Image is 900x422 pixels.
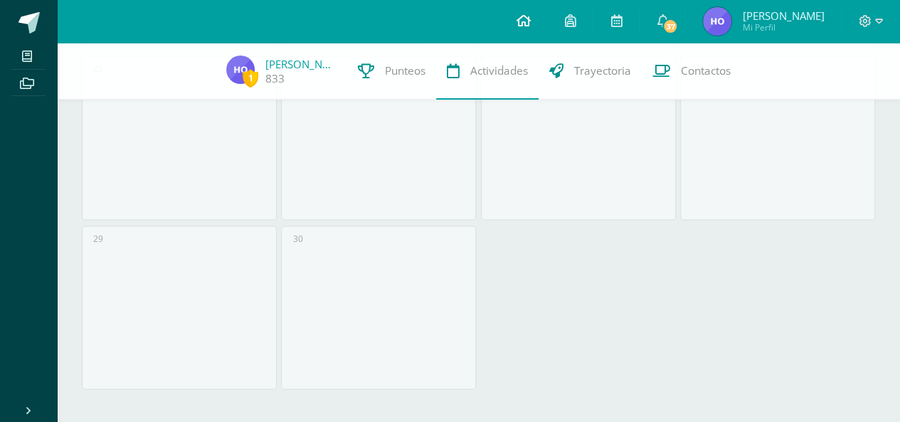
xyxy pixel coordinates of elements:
[93,232,103,244] div: 29
[292,232,302,244] div: 30
[265,57,337,71] a: [PERSON_NAME]
[703,7,731,36] img: c132ae1ba878e114016cacd6134534ba.png
[539,43,642,100] a: Trayectoria
[642,43,741,100] a: Contactos
[681,63,731,78] span: Contactos
[742,21,824,33] span: Mi Perfil
[347,43,436,100] a: Punteos
[436,43,539,100] a: Actividades
[742,9,824,23] span: [PERSON_NAME]
[226,56,255,84] img: c132ae1ba878e114016cacd6134534ba.png
[385,63,425,78] span: Punteos
[243,69,258,87] span: 1
[265,71,285,86] a: 833
[574,63,631,78] span: Trayectoria
[662,19,678,34] span: 37
[470,63,528,78] span: Actividades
